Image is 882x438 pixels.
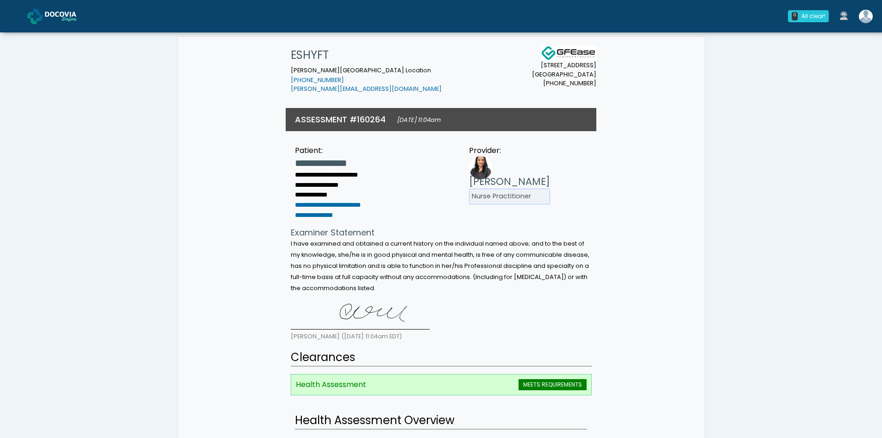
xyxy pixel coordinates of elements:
small: I have examined and obtained a current history on the individual named above; and to the best of ... [291,240,589,292]
img: Docovia Staffing Logo [541,46,596,61]
span: MEETS REQUIREMENTS [519,379,587,390]
h1: ESHYFT [291,46,442,64]
a: Docovia [27,1,91,31]
div: Provider: [469,145,550,156]
img: Docovia [27,9,43,24]
div: All clear! [801,12,825,20]
div: 0 [792,12,798,20]
h2: Health Assessment Overview [295,412,587,430]
img: Provider image [469,156,492,179]
h2: Clearances [291,349,592,367]
li: Health Assessment [291,374,592,395]
small: [STREET_ADDRESS] [GEOGRAPHIC_DATA] [PHONE_NUMBER] [532,61,596,88]
img: Docovia [45,12,91,21]
small: [DATE] 11:04am [397,116,440,124]
a: 0 All clear! [782,6,834,26]
img: Rw8roAAAAGSURBVAMA05BhHBd3w0AAAAAASUVORK5CYII= [291,297,430,330]
img: Shakerra Crippen [859,10,873,23]
a: [PHONE_NUMBER] [291,76,344,84]
small: [PERSON_NAME] ([DATE] 11:04am EDT) [291,332,402,340]
h3: [PERSON_NAME] [469,175,550,189]
h4: Examiner Statement [291,228,592,238]
small: [PERSON_NAME][GEOGRAPHIC_DATA] Location [291,66,442,93]
h3: ASSESSMENT #160264 [295,114,386,125]
li: Nurse Practitioner [469,189,550,204]
a: [PERSON_NAME][EMAIL_ADDRESS][DOMAIN_NAME] [291,85,442,93]
div: Patient: [295,145,361,156]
